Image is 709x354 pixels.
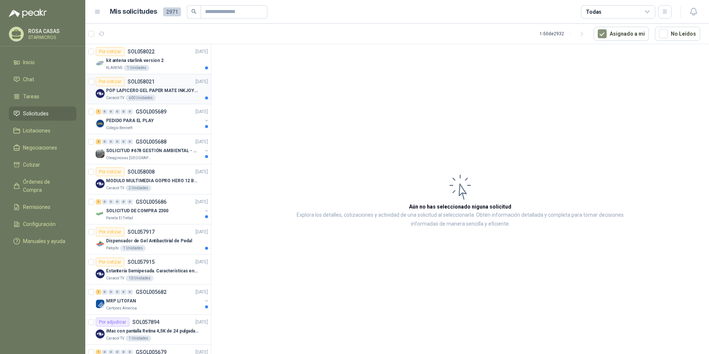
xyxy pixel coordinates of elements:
span: Inicio [23,58,35,66]
p: GSOL005689 [136,109,166,114]
span: Configuración [23,220,56,228]
p: kit antena starlink version 2 [106,57,164,64]
div: 0 [121,289,126,295]
div: 0 [127,139,133,144]
div: 1 [96,199,101,204]
div: 0 [115,139,120,144]
button: Asignado a mi [594,27,649,41]
div: 1 [96,289,101,295]
p: Oleaginosas [GEOGRAPHIC_DATA][PERSON_NAME] [106,155,153,161]
p: Patojito [106,245,119,251]
p: Caracol TV [106,95,124,101]
a: 2 0 0 0 0 0 GSOL005688[DATE] Company LogoSOLICITUD #678 GESTIÓN AMBIENTAL - TUMACOOleaginosas [GE... [96,137,210,161]
div: 0 [127,289,133,295]
p: Cartones America [106,305,137,311]
a: Solicitudes [9,106,76,121]
p: Caracol TV [106,185,124,191]
img: Company Logo [96,299,105,308]
a: Por cotizarSOL057915[DATE] Company LogoEstantería Semipesada. Características en el adjuntoCaraco... [85,255,211,285]
p: [DATE] [195,48,208,55]
button: No Leídos [655,27,700,41]
div: 1 Unidades [120,245,146,251]
span: search [191,9,197,14]
a: Negociaciones [9,141,76,155]
div: 0 [108,139,114,144]
div: 0 [108,289,114,295]
p: Caracol TV [106,275,124,281]
a: Por cotizarSOL057917[DATE] Company LogoDispensador de Gel Antibactirial de PedalPatojito1 Unidades [85,224,211,255]
p: MODULO MULTIMEDIA GOPRO HERO 12 BLACK [106,177,198,184]
p: Colegio Bennett [106,125,132,131]
div: 0 [115,109,120,114]
a: 1 0 0 0 0 0 GSOL005689[DATE] Company LogoPEDIDO PARA EL PLAYColegio Bennett [96,107,210,131]
div: 1 - 50 de 2932 [540,28,588,40]
p: GSOL005682 [136,289,166,295]
p: GSOL005686 [136,199,166,204]
a: Remisiones [9,200,76,214]
div: Todas [586,8,601,16]
a: Tareas [9,89,76,104]
a: Por cotizarSOL058021[DATE] Company LogoPOP LAPICERO GEL PAPER MATE INKJOY 0.7 (Revisar el adjunto... [85,74,211,104]
div: Por cotizar [96,258,125,266]
div: 10 Unidades [126,275,154,281]
div: 1 Unidades [126,335,151,341]
p: [DATE] [195,289,208,296]
a: Por adjudicarSOL057894[DATE] Company LogoiMac con pantalla Retina 4,5K de 24 pulgadas M4Caracol T... [85,315,211,345]
span: 2971 [163,7,181,16]
p: PEDIDO PARA EL PLAY [106,117,154,124]
div: Por adjudicar [96,318,129,327]
p: [DATE] [195,259,208,266]
div: 0 [102,139,108,144]
p: ROSA CASAS [28,29,75,34]
p: Caracol TV [106,335,124,341]
div: 2 Unidades [126,185,151,191]
span: Remisiones [23,203,50,211]
span: Chat [23,75,34,83]
a: Configuración [9,217,76,231]
p: SOL058008 [128,169,155,174]
img: Company Logo [96,59,105,68]
img: Company Logo [96,119,105,128]
a: Por cotizarSOL058008[DATE] Company LogoMODULO MULTIMEDIA GOPRO HERO 12 BLACKCaracol TV2 Unidades [85,164,211,194]
div: 1 [96,109,101,114]
p: GSOL005688 [136,139,166,144]
p: POP LAPICERO GEL PAPER MATE INKJOY 0.7 (Revisar el adjunto) [106,87,198,94]
p: [DATE] [195,168,208,176]
div: Por cotizar [96,77,125,86]
p: [DATE] [195,199,208,206]
p: SOL058022 [128,49,155,54]
p: [DATE] [195,78,208,85]
div: 0 [115,199,120,204]
p: [DATE] [195,138,208,145]
span: Tareas [23,92,39,101]
a: Cotizar [9,158,76,172]
p: MRP LITOFAN [106,298,136,305]
img: Logo peakr [9,9,47,18]
div: Por cotizar [96,47,125,56]
div: 0 [121,199,126,204]
p: STARMICROS [28,35,75,40]
span: Manuales y ayuda [23,237,65,245]
a: Órdenes de Compra [9,175,76,197]
img: Company Logo [96,269,105,278]
span: Solicitudes [23,109,49,118]
div: 0 [102,199,108,204]
div: 600 Unidades [126,95,156,101]
div: 2 [96,139,101,144]
img: Company Logo [96,209,105,218]
p: SOLICITUD DE COMPRA 2300 [106,207,168,214]
p: Explora los detalles, cotizaciones y actividad de una solicitud al seleccionarla. Obtén informaci... [286,211,635,229]
h3: Aún no has seleccionado niguna solicitud [409,203,511,211]
p: iMac con pantalla Retina 4,5K de 24 pulgadas M4 [106,328,198,335]
span: Órdenes de Compra [23,178,69,194]
p: KLARENS [106,65,122,71]
p: [DATE] [195,108,208,115]
p: SOL057894 [132,319,159,325]
p: [DATE] [195,229,208,236]
div: 0 [102,289,108,295]
p: SOL057917 [128,229,155,235]
div: 0 [121,139,126,144]
p: SOL058021 [128,79,155,84]
div: 0 [108,109,114,114]
div: 0 [102,109,108,114]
